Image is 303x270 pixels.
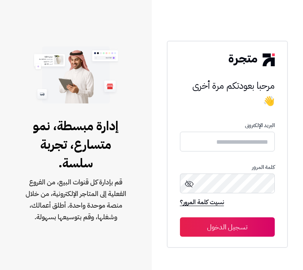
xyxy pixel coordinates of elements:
[180,198,224,208] a: نسيت كلمة المرور؟
[180,78,275,109] h3: مرحبا بعودتكم مرة أخرى 👋
[180,122,275,129] p: البريد الإلكترونى
[25,176,127,223] span: قم بإدارة كل قنوات البيع، من الفروع الفعلية إلى المتاجر الإلكترونية، من خلال منصة موحدة واحدة. أط...
[229,53,274,66] img: logo-2.png
[25,117,127,172] span: إدارة مبسطة، نمو متسارع، تجربة سلسة.
[180,217,275,237] button: تسجيل الدخول
[180,164,275,170] p: كلمة المرور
